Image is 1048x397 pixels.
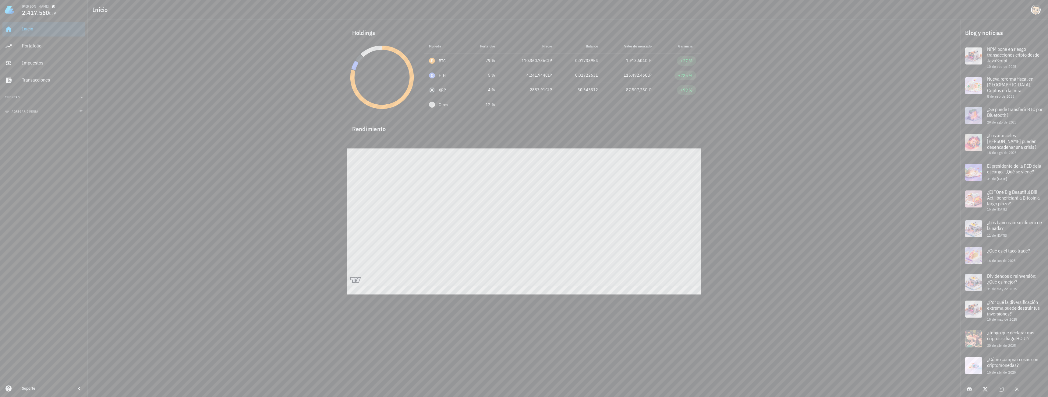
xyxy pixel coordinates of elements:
span: 31 de [DATE] [987,176,1007,181]
span: CLP [645,87,652,92]
div: avatar [1031,5,1041,15]
span: - [597,102,598,107]
a: ¿El “One Big Beautiful Bill Act” beneficiará a Bitcoin a largo plazo? 15 de [DATE] [960,186,1048,215]
a: El presidente de la FED deja el cargo: ¿Qué se viene? 31 de [DATE] [960,159,1048,186]
span: ¿Los aranceles [PERSON_NAME] pueden desencadenar una crisis? [987,132,1036,150]
span: CLP [545,58,552,63]
span: Dividendos o reinversión: ¿Qué es mejor? [987,273,1036,285]
h1: Inicio [93,5,110,15]
span: CLP [545,72,552,78]
a: ¿Qué es el taco trade? 16 de jun de 2025 [960,242,1048,269]
div: Transacciones [22,77,83,83]
div: Holdings [347,23,701,43]
span: 11 de [DATE] [987,233,1007,238]
span: - [551,102,552,107]
div: XRP [439,87,446,93]
span: 18 de ago de 2025 [987,150,1017,155]
div: Blog y noticias [960,23,1048,43]
button: agregar cuenta [4,108,41,114]
span: 16 de jun de 2025 [987,258,1016,263]
span: 2.417.560 [22,9,49,17]
a: Portafolio [2,39,85,54]
span: 31 de may de 2025 [987,287,1017,291]
span: 1.913.604 [626,58,645,63]
span: - [650,102,652,107]
span: 87.507,25 [626,87,645,92]
span: 10 de sep de 2025 [987,64,1016,69]
div: 79 % [470,57,495,64]
div: +225 % [678,72,692,78]
span: - [695,102,696,107]
th: Moneda [424,39,465,54]
span: 15 de may de 2025 [987,317,1017,322]
div: Soporte [22,386,71,391]
span: CLP [645,72,652,78]
div: 12 % [470,102,495,108]
span: ¿Qué es el taco trade? [987,248,1030,254]
div: 5 % [470,72,495,78]
a: ¿Los bancos crean dinero de la nada? 11 de [DATE] [960,215,1048,242]
th: Valor de mercado [603,39,657,54]
span: 15 de abr de 2025 [987,370,1016,374]
span: Nueva reforma fiscal en [GEOGRAPHIC_DATA]: Criptos en la mira [987,76,1033,93]
a: Transacciones [2,73,85,88]
th: Precio [500,39,557,54]
a: Impuestos [2,56,85,71]
span: ¿Se puede transferir BTC por Bluetooth? [987,106,1043,118]
a: ¿Se puede transferir BTC por Bluetooth? 29 de ago de 2025 [960,102,1048,129]
div: 0,01733954 [562,57,598,64]
span: 29 de ago de 2025 [987,120,1017,124]
div: [PERSON_NAME] [22,4,49,9]
div: +99 % [681,87,692,93]
div: BTC [439,58,446,64]
span: CLP [545,87,552,92]
a: Inicio [2,22,85,37]
span: CLP [49,11,56,16]
span: 8 de sep de 2025 [987,94,1014,99]
span: 4.241.944 [526,72,545,78]
div: ETH-icon [429,72,435,78]
th: Balance [557,39,603,54]
span: CLP [645,58,652,63]
button: Cuentas [2,90,85,105]
div: Portafolio [22,43,83,49]
span: agregar cuenta [6,110,38,113]
span: Otros [439,102,448,108]
a: ¿Por qué la diversificación extrema puede destruir tus inversiones? 15 de may de 2025 [960,296,1048,326]
div: XRP-icon [429,87,435,93]
span: 30 de abr de 2025 [987,343,1016,348]
div: BTC-icon [429,58,435,64]
span: ¿El “One Big Beautiful Bill Act” beneficiará a Bitcoin a largo plazo? [987,189,1040,207]
div: 30,343312 [562,87,598,93]
span: NPM pone en riesgo transacciones cripto desde JavaScript [987,46,1039,64]
span: 110.360.736 [522,58,545,63]
span: 2883,91 [530,87,545,92]
div: +27 % [681,58,692,64]
a: ¿Cómo comprar cosas con criptomonedas? 15 de abr de 2025 [960,352,1048,379]
div: Impuestos [22,60,83,66]
span: El presidente de la FED deja el cargo: ¿Qué se viene? [987,163,1041,175]
a: ¿Tengo que declarar mis criptos si hago HODL? 30 de abr de 2025 [960,326,1048,352]
span: 115.492,46 [624,72,645,78]
div: Inicio [22,26,83,32]
span: ¿Cómo comprar cosas con criptomonedas? [987,356,1038,368]
span: 15 de [DATE] [987,207,1007,211]
div: 0,02722631 [562,72,598,78]
div: Rendimiento [347,119,701,134]
span: ¿Tengo que declarar mis criptos si hago HODL? [987,329,1034,341]
span: Ganancia [678,44,696,48]
span: ¿Los bancos crean dinero de la nada? [987,219,1042,231]
a: Charting by TradingView [350,277,361,283]
div: 4 % [470,87,495,93]
span: ¿Por qué la diversificación extrema puede destruir tus inversiones? [987,299,1040,317]
a: ¿Los aranceles [PERSON_NAME] pueden desencadenar una crisis? 18 de ago de 2025 [960,129,1048,159]
a: Dividendos o reinversión: ¿Qué es mejor? 31 de may de 2025 [960,269,1048,296]
a: Nueva reforma fiscal en [GEOGRAPHIC_DATA]: Criptos en la mira 8 de sep de 2025 [960,72,1048,102]
a: NPM pone en riesgo transacciones cripto desde JavaScript 10 de sep de 2025 [960,43,1048,72]
img: LedgiFi [5,5,15,15]
th: Portafolio [465,39,500,54]
div: ETH [439,72,446,78]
